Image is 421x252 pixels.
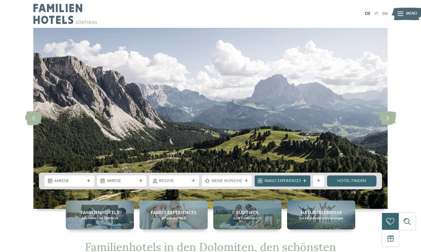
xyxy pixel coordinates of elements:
span: Eure Kindheitserinnerungen [299,216,343,221]
span: Südtirol [236,209,259,216]
a: Familienhotels in den Dolomiten: Urlaub im Reich der bleichen Berge Familienhotels Alle Hotels im... [66,200,134,229]
span: Family Experiences [264,179,301,184]
a: IT [375,11,378,16]
span: Alle Hotels im Überblick [81,216,118,221]
span: Urlaub auf Maß [161,216,186,221]
span: Euer Erlebnisreich [233,216,262,221]
a: Familienhotels in den Dolomiten: Urlaub im Reich der bleichen Berge Family Experiences Urlaub auf... [140,200,208,229]
a: DE [365,11,371,16]
span: Naturerlebnisse [301,209,342,216]
span: Anreise [54,179,85,184]
img: Familienhotels in den Dolomiten: Urlaub im Reich der bleichen Berge [33,28,388,209]
a: Familienhotels in den Dolomiten: Urlaub im Reich der bleichen Berge Südtirol Euer Erlebnisreich [213,200,281,229]
span: Meine Wünsche [212,179,242,184]
span: Familienhotels [81,209,119,216]
a: Familienhotels in den Dolomiten: Urlaub im Reich der bleichen Berge Naturerlebnisse Eure Kindheit... [287,200,355,229]
span: Family Experiences [151,209,197,216]
a: EN [382,11,388,16]
span: Region [159,179,189,184]
a: Hotel finden [327,175,377,187]
span: Menü [406,11,417,17]
span: Abreise [107,179,137,184]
